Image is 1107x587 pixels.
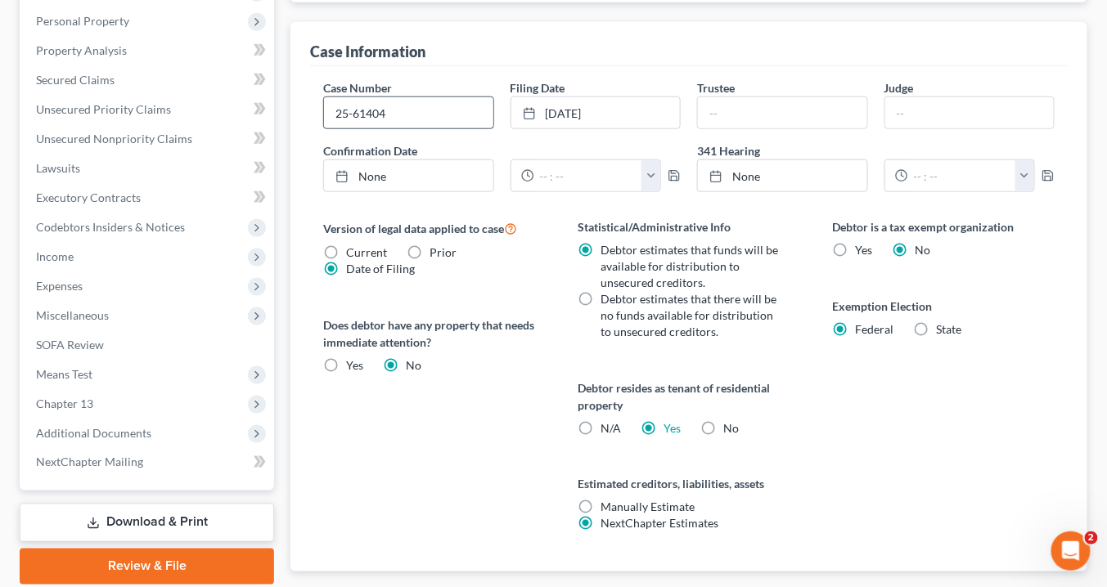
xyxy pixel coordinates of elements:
a: SOFA Review [23,330,274,360]
span: N/A [601,421,621,435]
input: -- : -- [908,160,1016,191]
span: Income [36,249,74,263]
a: None [324,160,493,191]
span: Codebtors Insiders & Notices [36,220,185,234]
span: Debtor estimates that there will be no funds available for distribution to unsecured creditors. [601,292,776,338]
a: Executory Contracts [23,183,274,213]
span: Unsecured Priority Claims [36,102,171,116]
span: NextChapter Estimates [601,517,718,531]
span: Manually Estimate [601,500,695,514]
label: 341 Hearing [689,142,1063,159]
input: Enter case number... [324,97,493,128]
span: No [916,243,931,257]
span: Current [346,245,387,259]
label: Version of legal data applied to case [323,218,545,238]
a: None [698,160,866,191]
a: Yes [664,421,681,435]
a: Property Analysis [23,36,274,65]
span: Expenses [36,279,83,293]
span: Lawsuits [36,161,80,175]
span: Prior [430,245,457,259]
a: Secured Claims [23,65,274,95]
span: State [937,322,962,336]
label: Debtor resides as tenant of residential property [578,379,799,414]
label: Filing Date [511,79,565,96]
span: Personal Property [36,14,129,28]
label: Does debtor have any property that needs immediate attention? [323,316,545,351]
span: Additional Documents [36,426,151,440]
a: NextChapter Mailing [23,448,274,477]
label: Exemption Election [833,298,1055,315]
span: 2 [1085,531,1098,544]
span: Debtor estimates that funds will be available for distribution to unsecured creditors. [601,243,778,289]
iframe: Intercom live chat [1051,531,1091,571]
label: Judge [884,79,914,96]
span: Means Test [36,367,92,381]
label: Case Number [323,79,392,96]
a: Review & File [20,549,274,585]
span: No [723,421,739,435]
input: -- [885,97,1054,128]
span: Yes [346,358,363,372]
span: Date of Filing [346,262,415,276]
a: [DATE] [511,97,680,128]
a: Unsecured Priority Claims [23,95,274,124]
span: Chapter 13 [36,397,93,410]
span: Executory Contracts [36,190,141,204]
span: Secured Claims [36,73,115,87]
a: Download & Print [20,504,274,542]
span: Yes [856,243,873,257]
label: Estimated creditors, liabilities, assets [578,476,799,493]
span: NextChapter Mailing [36,455,143,469]
span: Property Analysis [36,43,127,57]
label: Confirmation Date [315,142,689,159]
a: Unsecured Nonpriority Claims [23,124,274,154]
a: Lawsuits [23,154,274,183]
span: Federal [856,322,894,336]
label: Trustee [697,79,735,96]
span: Unsecured Nonpriority Claims [36,132,192,146]
input: -- [698,97,866,128]
label: Statistical/Administrative Info [578,218,799,235]
input: -- : -- [534,160,642,191]
div: Case Information [310,42,425,61]
span: Miscellaneous [36,308,109,322]
span: No [406,358,421,372]
label: Debtor is a tax exempt organization [833,218,1055,235]
span: SOFA Review [36,338,104,352]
